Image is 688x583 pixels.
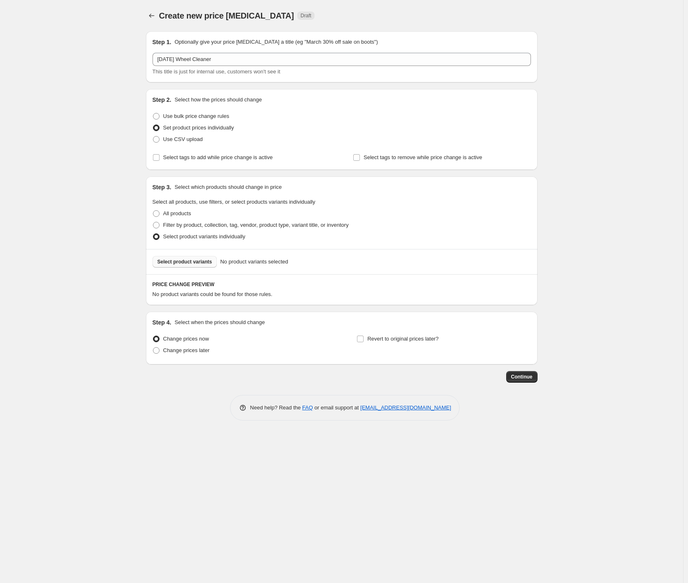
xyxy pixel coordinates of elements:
h2: Step 2. [153,96,171,104]
p: Select which products should change in price [174,183,282,191]
span: Set product prices individually [163,125,234,131]
span: Select all products, use filters, or select products variants individually [153,199,315,205]
a: FAQ [302,404,313,411]
span: Use CSV upload [163,136,203,142]
span: No product variants could be found for those rules. [153,291,272,297]
span: Change prices now [163,336,209,342]
h2: Step 4. [153,318,171,327]
p: Select when the prices should change [174,318,265,327]
h2: Step 1. [153,38,171,46]
span: Create new price [MEDICAL_DATA] [159,11,294,20]
span: Select tags to remove while price change is active [364,154,482,160]
h6: PRICE CHANGE PREVIEW [153,281,531,288]
span: Change prices later [163,347,210,353]
button: Select product variants [153,256,217,268]
span: Select tags to add while price change is active [163,154,273,160]
p: Select how the prices should change [174,96,262,104]
span: Select product variants individually [163,233,245,240]
a: [EMAIL_ADDRESS][DOMAIN_NAME] [360,404,451,411]
span: Draft [301,12,311,19]
input: 30% off holiday sale [153,53,531,66]
span: Continue [511,374,533,380]
span: Revert to original prices later? [367,336,439,342]
span: Need help? Read the [250,404,303,411]
p: Optionally give your price [MEDICAL_DATA] a title (eg "March 30% off sale on boots") [174,38,378,46]
span: Filter by product, collection, tag, vendor, product type, variant title, or inventory [163,222,349,228]
span: This title is just for internal use, customers won't see it [153,68,280,75]
span: Use bulk price change rules [163,113,229,119]
span: or email support at [313,404,360,411]
button: Price change jobs [146,10,157,21]
h2: Step 3. [153,183,171,191]
button: Continue [506,371,538,383]
span: No product variants selected [220,258,288,266]
span: Select product variants [157,259,212,265]
span: All products [163,210,191,216]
